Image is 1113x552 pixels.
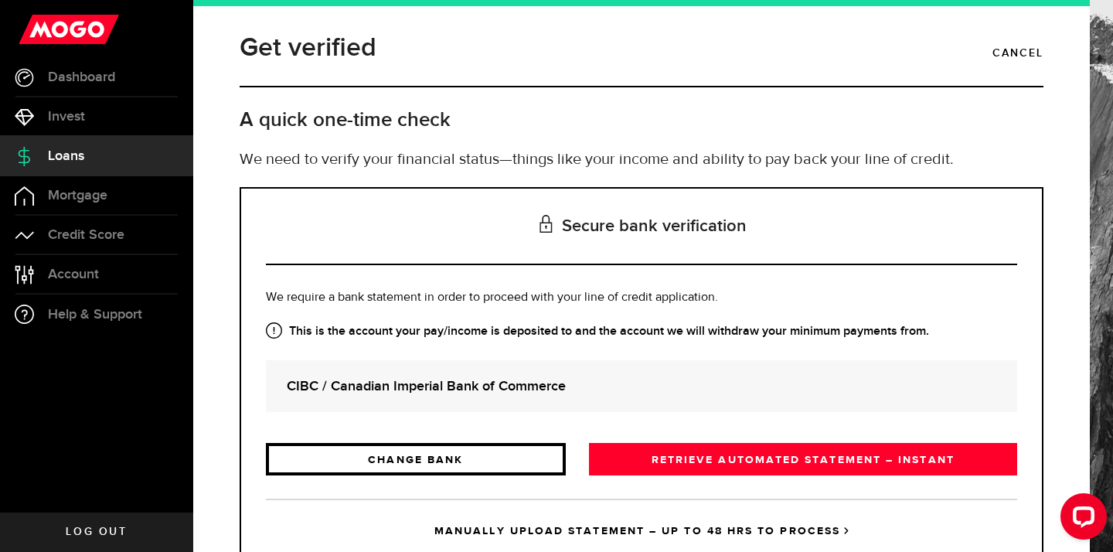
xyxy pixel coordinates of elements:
p: We need to verify your financial status—things like your income and ability to pay back your line... [240,148,1043,172]
h3: Secure bank verification [266,189,1017,265]
a: Cancel [992,40,1043,66]
span: Loans [48,149,84,163]
h2: A quick one-time check [240,107,1043,133]
strong: CIBC / Canadian Imperial Bank of Commerce [287,376,996,397]
strong: This is the account your pay/income is deposited to and the account we will withdraw your minimum... [266,322,1017,341]
span: Account [48,267,99,281]
span: Invest [48,110,85,124]
span: Mortgage [48,189,107,203]
span: We require a bank statement in order to proceed with your line of credit application. [266,291,718,304]
iframe: LiveChat chat widget [1048,487,1113,552]
h1: Get verified [240,28,376,68]
a: CHANGE BANK [266,443,566,475]
a: RETRIEVE AUTOMATED STATEMENT – INSTANT [589,443,1017,475]
span: Credit Score [48,228,124,242]
span: Log out [66,526,127,537]
span: Dashboard [48,70,115,84]
span: Help & Support [48,308,142,322]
